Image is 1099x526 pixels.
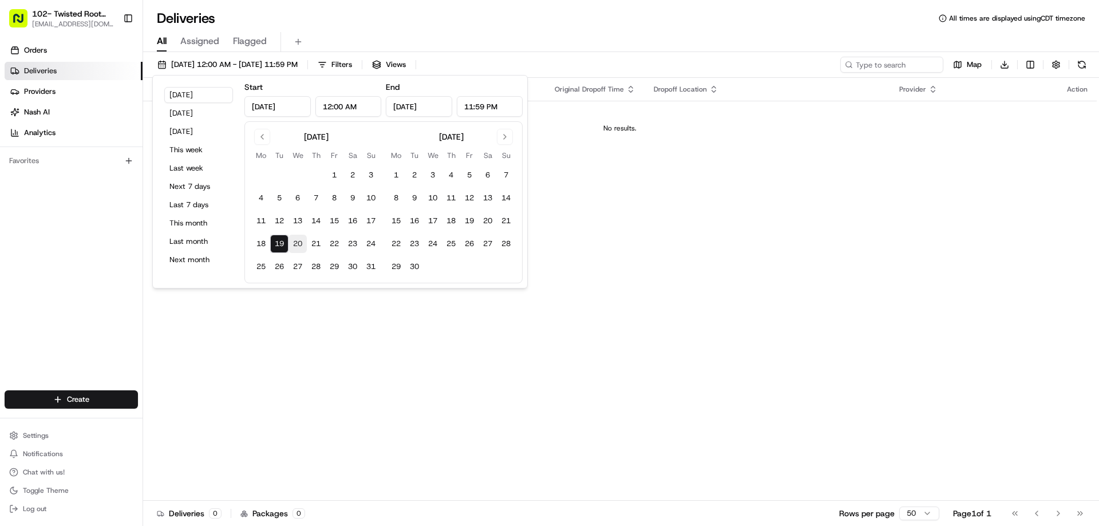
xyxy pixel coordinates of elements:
button: 24 [362,235,380,253]
th: Saturday [479,149,497,161]
button: [DATE] [164,87,233,103]
div: Packages [240,508,305,519]
span: Settings [23,431,49,440]
button: 29 [387,258,405,276]
button: Next 7 days [164,179,233,195]
button: 23 [343,235,362,253]
div: Deliveries [157,508,222,519]
span: Toggle Theme [23,486,69,495]
button: 27 [288,258,307,276]
th: Friday [460,149,479,161]
button: 19 [270,235,288,253]
div: Action [1067,85,1088,94]
th: Wednesday [288,149,307,161]
th: Sunday [497,149,515,161]
button: 18 [252,235,270,253]
h1: Deliveries [157,9,215,27]
span: Provider [899,85,926,94]
div: 0 [292,508,305,519]
button: 18 [442,212,460,230]
a: Powered byPylon [81,193,139,203]
a: Orders [5,41,143,60]
button: 11 [442,189,460,207]
button: 15 [387,212,405,230]
span: All [157,34,167,48]
button: 22 [387,235,405,253]
button: 1 [325,166,343,184]
button: 28 [307,258,325,276]
th: Sunday [362,149,380,161]
div: 📗 [11,167,21,176]
span: Notifications [23,449,63,458]
a: Providers [5,82,143,101]
th: Monday [387,149,405,161]
button: 26 [270,258,288,276]
div: 💻 [97,167,106,176]
a: 💻API Documentation [92,161,188,182]
span: Deliveries [24,66,57,76]
a: Nash AI [5,103,143,121]
button: This week [164,142,233,158]
button: 13 [288,212,307,230]
button: Last week [164,160,233,176]
button: 23 [405,235,424,253]
button: Views [367,57,411,73]
label: End [386,82,400,92]
label: Start [244,82,263,92]
span: [EMAIL_ADDRESS][DOMAIN_NAME] [32,19,114,29]
span: Views [386,60,406,70]
a: Deliveries [5,62,143,80]
button: 16 [405,212,424,230]
button: This month [164,215,233,231]
p: Rows per page [839,508,895,519]
button: Last month [164,234,233,250]
span: Flagged [233,34,267,48]
button: 12 [270,212,288,230]
button: 13 [479,189,497,207]
button: 30 [405,258,424,276]
button: 5 [460,166,479,184]
button: 14 [497,189,515,207]
button: 3 [362,166,380,184]
button: 9 [405,189,424,207]
button: 28 [497,235,515,253]
button: 22 [325,235,343,253]
button: Create [5,390,138,409]
button: 102- Twisted Root Burger - Deep Ellum[EMAIL_ADDRESS][DOMAIN_NAME] [5,5,118,32]
span: Assigned [180,34,219,48]
button: 2 [405,166,424,184]
button: 14 [307,212,325,230]
button: 7 [497,166,515,184]
span: Providers [24,86,56,97]
span: [DATE] 12:00 AM - [DATE] 11:59 PM [171,60,298,70]
button: 17 [424,212,442,230]
button: Log out [5,501,138,517]
button: 4 [442,166,460,184]
button: Go to previous month [254,129,270,145]
div: Start new chat [39,109,188,121]
button: Go to next month [497,129,513,145]
button: 102- Twisted Root Burger - Deep Ellum [32,8,114,19]
div: [DATE] [439,131,464,143]
span: Create [67,394,89,405]
button: Start new chat [195,113,208,126]
th: Tuesday [270,149,288,161]
button: 24 [424,235,442,253]
button: 8 [325,189,343,207]
span: Pylon [114,194,139,203]
button: [DATE] 12:00 AM - [DATE] 11:59 PM [152,57,303,73]
input: Clear [30,74,189,86]
button: Chat with us! [5,464,138,480]
button: 7 [307,189,325,207]
th: Tuesday [405,149,424,161]
button: Toggle Theme [5,483,138,499]
div: Page 1 of 1 [953,508,991,519]
th: Friday [325,149,343,161]
button: 6 [288,189,307,207]
button: 25 [252,258,270,276]
button: 20 [479,212,497,230]
div: [DATE] [304,131,329,143]
span: Analytics [24,128,56,138]
button: 15 [325,212,343,230]
input: Date [386,96,452,117]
